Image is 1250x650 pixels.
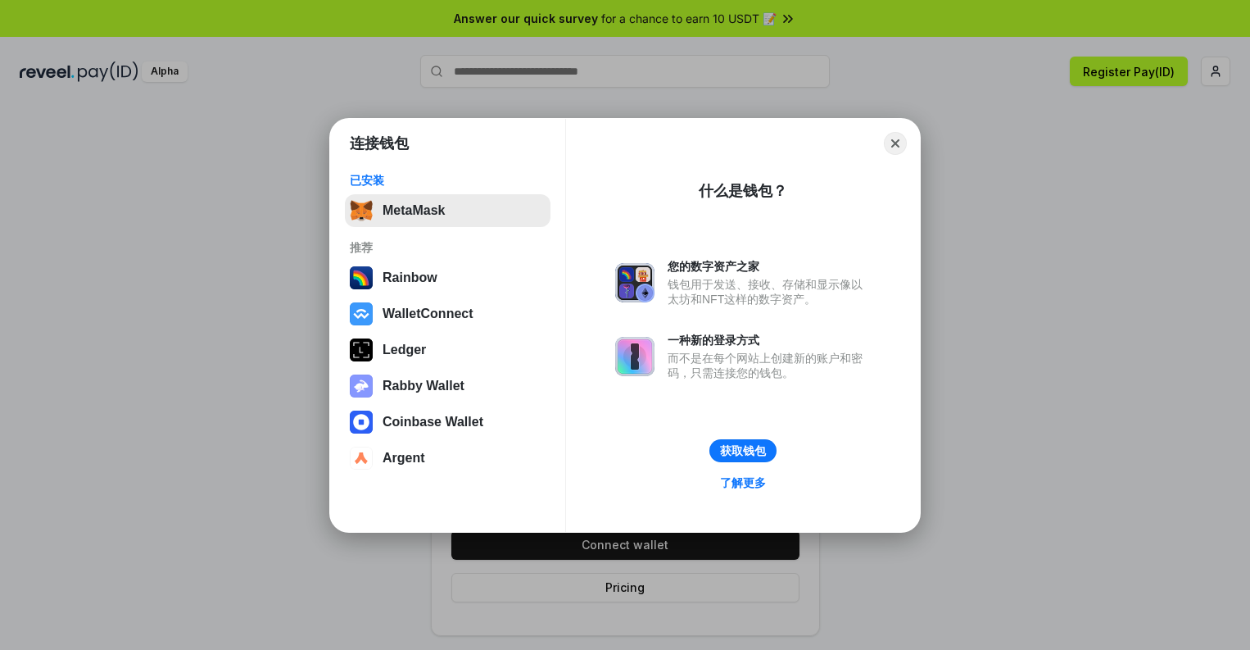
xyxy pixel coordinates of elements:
div: 一种新的登录方式 [668,333,871,348]
h1: 连接钱包 [350,134,409,153]
button: Close [884,132,907,155]
div: Rainbow [383,270,437,285]
img: svg+xml,%3Csvg%20xmlns%3D%22http%3A%2F%2Fwww.w3.org%2F2000%2Fsvg%22%20fill%3D%22none%22%20viewBox... [615,263,654,302]
div: MetaMask [383,203,445,218]
a: 了解更多 [710,472,776,493]
img: svg+xml,%3Csvg%20width%3D%22120%22%20height%3D%22120%22%20viewBox%3D%220%200%20120%20120%22%20fil... [350,266,373,289]
div: 获取钱包 [720,443,766,458]
div: Rabby Wallet [383,379,464,393]
div: 已安装 [350,173,546,188]
div: 而不是在每个网站上创建新的账户和密码，只需连接您的钱包。 [668,351,871,380]
div: Ledger [383,343,426,357]
img: svg+xml,%3Csvg%20width%3D%2228%22%20height%3D%2228%22%20viewBox%3D%220%200%2028%2028%22%20fill%3D... [350,302,373,325]
div: WalletConnect [383,307,473,321]
img: svg+xml,%3Csvg%20xmlns%3D%22http%3A%2F%2Fwww.w3.org%2F2000%2Fsvg%22%20fill%3D%22none%22%20viewBox... [615,337,654,376]
button: Coinbase Wallet [345,406,550,439]
img: svg+xml,%3Csvg%20xmlns%3D%22http%3A%2F%2Fwww.w3.org%2F2000%2Fsvg%22%20fill%3D%22none%22%20viewBox... [350,375,373,398]
button: Argent [345,442,550,475]
button: Rabby Wallet [345,370,550,402]
div: 推荐 [350,240,546,255]
img: svg+xml,%3Csvg%20width%3D%2228%22%20height%3D%2228%22%20viewBox%3D%220%200%2028%2028%22%20fill%3D... [350,447,373,470]
button: WalletConnect [345,298,550,330]
img: svg+xml,%3Csvg%20fill%3D%22none%22%20height%3D%2233%22%20viewBox%3D%220%200%2035%2033%22%20width%... [350,199,373,222]
div: Argent [383,451,425,466]
div: 什么是钱包？ [699,181,787,201]
div: Coinbase Wallet [383,415,483,430]
button: 获取钱包 [709,439,777,462]
div: 了解更多 [720,475,766,490]
button: MetaMask [345,194,550,227]
img: svg+xml,%3Csvg%20width%3D%2228%22%20height%3D%2228%22%20viewBox%3D%220%200%2028%2028%22%20fill%3D... [350,411,373,434]
button: Rainbow [345,261,550,294]
div: 您的数字资产之家 [668,259,871,274]
img: svg+xml,%3Csvg%20xmlns%3D%22http%3A%2F%2Fwww.w3.org%2F2000%2Fsvg%22%20width%3D%2228%22%20height%3... [350,339,373,361]
div: 钱包用于发送、接收、存储和显示像以太坊和NFT这样的数字资产。 [668,277,871,307]
button: Ledger [345,334,550,366]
